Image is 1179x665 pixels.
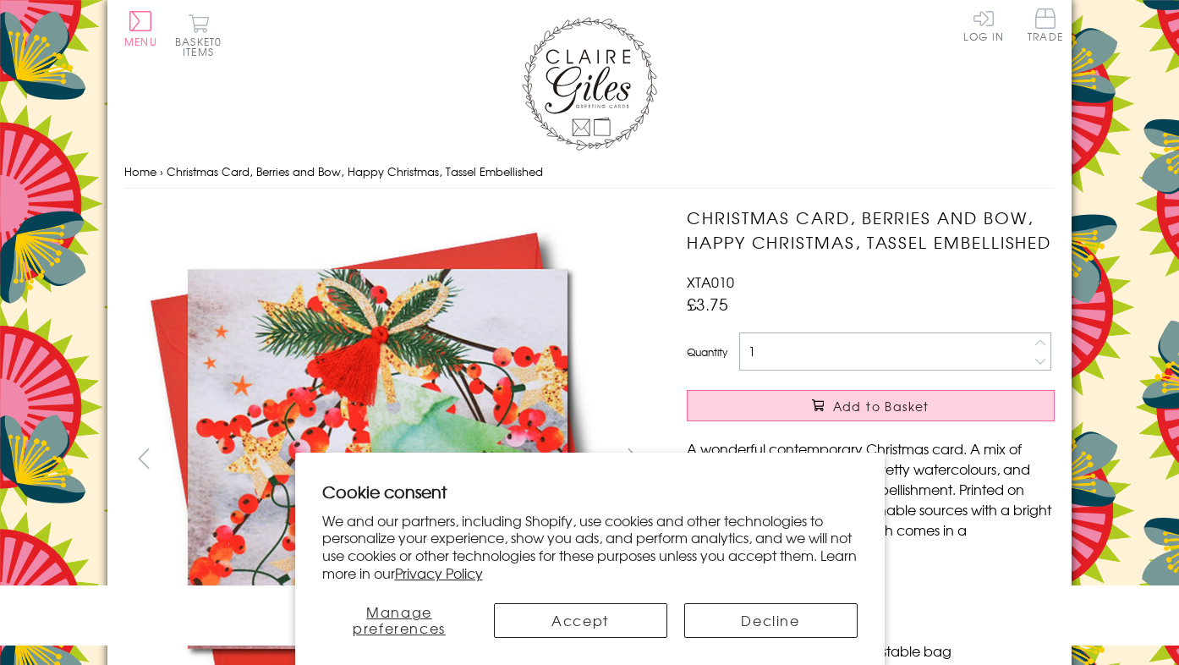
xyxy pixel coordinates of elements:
[124,163,156,179] a: Home
[1028,8,1063,45] a: Trade
[175,14,222,57] button: Basket0 items
[322,480,858,503] h2: Cookie consent
[687,272,734,292] span: XTA010
[183,34,222,59] span: 0 items
[353,602,446,638] span: Manage preferences
[687,292,728,316] span: £3.75
[167,163,543,179] span: Christmas Card, Berries and Bow, Happy Christmas, Tassel Embellished
[687,206,1055,255] h1: Christmas Card, Berries and Bow, Happy Christmas, Tassel Embellished
[322,603,477,638] button: Manage preferences
[687,390,1055,421] button: Add to Basket
[124,155,1055,190] nav: breadcrumbs
[395,563,483,583] a: Privacy Policy
[124,34,157,49] span: Menu
[963,8,1004,41] a: Log In
[124,11,157,47] button: Menu
[160,163,163,179] span: ›
[124,439,162,477] button: prev
[684,603,858,638] button: Decline
[522,17,657,151] img: Claire Giles Greetings Cards
[833,398,929,415] span: Add to Basket
[1028,8,1063,41] span: Trade
[687,438,1055,560] p: A wonderful contemporary Christmas card. A mix of bright [PERSON_NAME] and pretty watercolours, a...
[494,603,667,638] button: Accept
[615,439,653,477] button: next
[687,344,727,360] label: Quantity
[322,512,858,582] p: We and our partners, including Shopify, use cookies and other technologies to personalize your ex...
